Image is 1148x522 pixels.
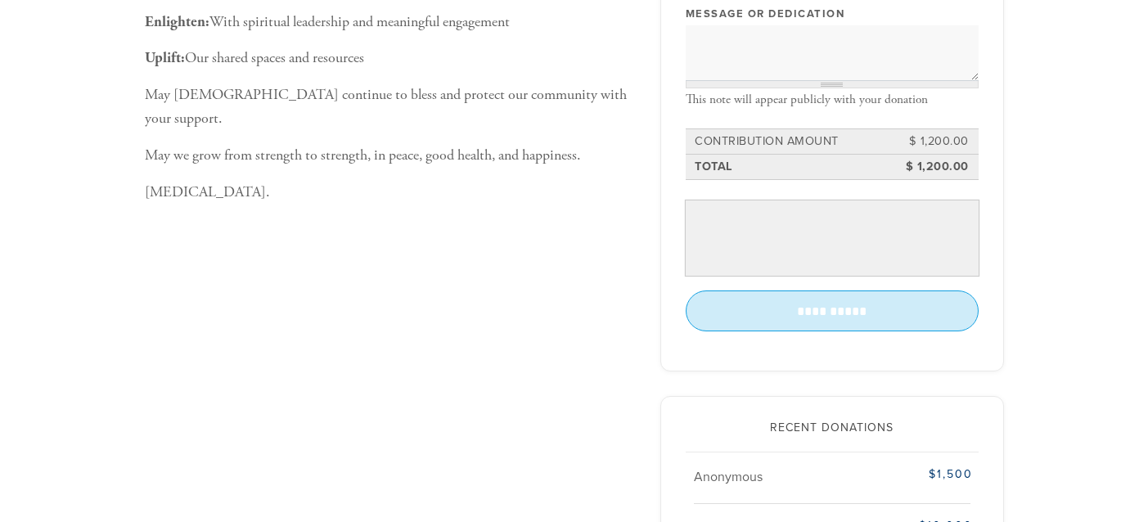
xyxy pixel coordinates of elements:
p: May we grow from strength to strength, in peace, good health, and happiness. [145,144,636,168]
div: This note will appear publicly with your donation [686,92,979,107]
td: Contribution Amount [692,130,898,153]
b: Enlighten: [145,12,209,31]
p: Our shared spaces and resources [145,47,636,70]
p: May [DEMOGRAPHIC_DATA] continue to bless and protect our community with your support. [145,83,636,131]
p: [MEDICAL_DATA]. [145,181,636,205]
b: Uplift: [145,48,185,67]
td: Total [692,155,898,178]
td: $ 1,200.00 [898,130,971,153]
div: $1,500 [876,466,972,483]
h2: Recent Donations [686,421,979,435]
iframe: Secure payment input frame [689,205,975,272]
td: $ 1,200.00 [898,155,971,178]
span: Anonymous [694,469,763,485]
p: With spiritual leadership and meaningful engagement [145,11,636,34]
label: Message or dedication [686,7,845,21]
